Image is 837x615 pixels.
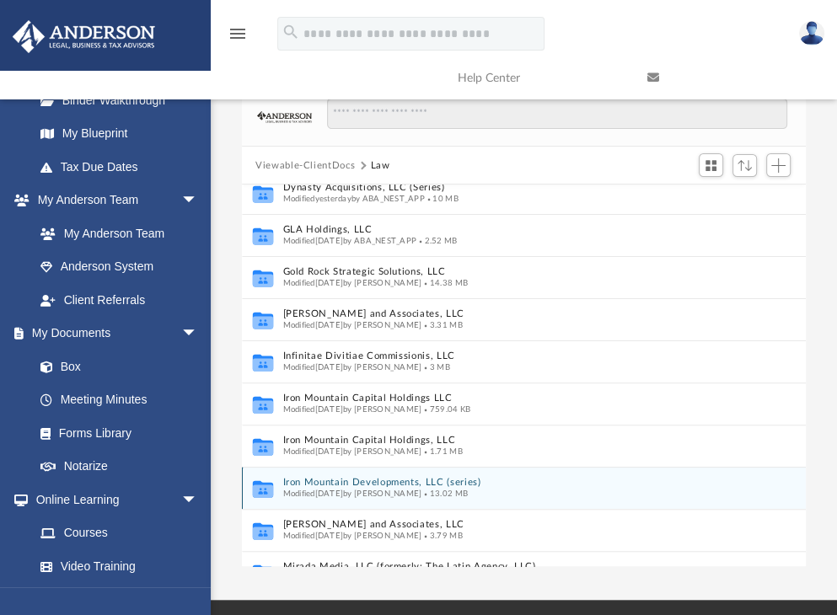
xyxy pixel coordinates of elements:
[24,450,215,484] a: Notarize
[422,321,463,329] span: 3.31 MB
[283,279,422,287] span: Modified [DATE] by [PERSON_NAME]
[283,195,425,203] span: Modified yesterday by ABA_NEST_APP
[24,516,215,550] a: Courses
[12,317,215,350] a: My Documentsarrow_drop_down
[732,154,758,177] button: Sort
[181,483,215,517] span: arrow_drop_down
[283,562,730,573] button: Mirada Media, LLC (formerly: The Latin Agency, LLC)
[242,184,806,567] div: grid
[699,153,724,177] button: Switch to Grid View
[24,416,207,450] a: Forms Library
[283,237,417,245] span: Modified [DATE] by ABA_NEST_APP
[283,351,730,362] button: Infinitae Divitiae Commissionis, LLC
[24,350,207,383] a: Box
[422,489,469,498] span: 13.02 MB
[283,267,730,278] button: Gold Rock Strategic Solutions, LLC
[24,250,215,284] a: Anderson System
[24,283,215,317] a: Client Referrals
[422,405,471,414] span: 759.04 KB
[283,363,422,372] span: Modified [DATE] by [PERSON_NAME]
[283,489,422,498] span: Modified [DATE] by [PERSON_NAME]
[181,317,215,351] span: arrow_drop_down
[283,183,730,194] button: Dynasty Acquisitions, LLC (Series)
[283,436,730,447] button: Iron Mountain Capital Holdings, LLC
[283,478,730,489] button: Iron Mountain Developments, LLC (series)
[766,153,791,177] button: Add
[283,309,730,320] button: [PERSON_NAME] and Associates, LLC
[445,45,635,111] a: Help Center
[283,393,730,404] button: Iron Mountain Capital Holdings LLC
[283,225,730,236] button: GLA Holdings, LLC
[24,150,223,184] a: Tax Due Dates
[255,158,355,174] button: Viewable-ClientDocs
[24,383,215,417] a: Meeting Minutes
[8,20,160,53] img: Anderson Advisors Platinum Portal
[228,24,248,44] i: menu
[799,21,824,45] img: User Pic
[327,98,787,130] input: Search files and folders
[416,237,457,245] span: 2.52 MB
[24,83,223,117] a: Binder Walkthrough
[422,363,451,372] span: 3 MB
[12,184,215,217] a: My Anderson Teamarrow_drop_down
[228,32,248,44] a: menu
[422,447,463,456] span: 1.71 MB
[425,195,459,203] span: 10 MB
[283,321,422,329] span: Modified [DATE] by [PERSON_NAME]
[24,117,215,151] a: My Blueprint
[422,532,463,540] span: 3.79 MB
[283,520,730,531] button: [PERSON_NAME] and Associates, LLC
[24,549,207,583] a: Video Training
[24,217,207,250] a: My Anderson Team
[283,447,422,456] span: Modified [DATE] by [PERSON_NAME]
[12,483,215,516] a: Online Learningarrow_drop_down
[422,279,469,287] span: 14.38 MB
[283,532,422,540] span: Modified [DATE] by [PERSON_NAME]
[181,184,215,218] span: arrow_drop_down
[371,158,390,174] button: Law
[283,405,422,414] span: Modified [DATE] by [PERSON_NAME]
[282,23,300,41] i: search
